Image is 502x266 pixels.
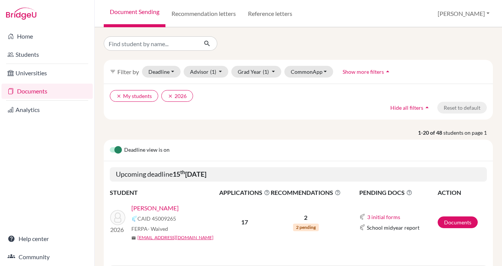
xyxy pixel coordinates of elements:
[2,102,93,117] a: Analytics
[384,68,391,75] i: arrow_drop_up
[2,47,93,62] a: Students
[284,66,334,78] button: CommonApp
[2,65,93,81] a: Universities
[6,8,36,20] img: Bridge-U
[110,68,116,75] i: filter_list
[2,29,93,44] a: Home
[443,129,493,137] span: students on page 1
[219,188,270,197] span: APPLICATIONS
[2,249,93,264] a: Community
[131,236,136,240] span: mail
[423,104,431,111] i: arrow_drop_up
[390,104,423,111] span: Hide all filters
[117,68,139,75] span: Filter by
[131,204,179,213] a: [PERSON_NAME]
[210,68,216,75] span: (1)
[367,213,401,221] button: 3 initial forms
[241,218,248,226] b: 17
[271,213,341,222] p: 2
[148,226,168,232] span: - Waived
[110,210,125,225] img: Al Homouz, Mohammad
[367,224,419,232] span: School midyear report
[359,224,365,230] img: Common App logo
[271,188,341,197] span: RECOMMENDATIONS
[438,216,478,228] a: Documents
[184,66,229,78] button: Advisor(1)
[2,231,93,246] a: Help center
[359,214,365,220] img: Common App logo
[263,68,269,75] span: (1)
[384,102,437,114] button: Hide all filtersarrow_drop_up
[137,234,214,241] a: [EMAIL_ADDRESS][DOMAIN_NAME]
[437,188,487,198] th: ACTION
[2,84,93,99] a: Documents
[180,169,185,175] sup: th
[110,225,125,234] p: 2026
[137,215,176,222] span: CAID 45009265
[110,90,158,102] button: clearMy students
[131,225,168,233] span: FERPA
[110,188,219,198] th: STUDENT
[336,66,398,78] button: Show more filtersarrow_drop_up
[437,102,487,114] button: Reset to default
[434,6,493,21] button: [PERSON_NAME]
[231,66,281,78] button: Grad Year(1)
[104,36,198,51] input: Find student by name...
[110,167,487,182] h5: Upcoming deadline
[418,129,443,137] strong: 1-20 of 48
[124,146,170,155] span: Deadline view is on
[161,90,193,102] button: clear2026
[293,224,319,231] span: 2 pending
[359,188,437,197] span: PENDING DOCS
[173,170,206,178] b: 15 [DATE]
[116,93,122,99] i: clear
[142,66,181,78] button: Deadline
[168,93,173,99] i: clear
[131,216,137,222] img: Common App logo
[343,68,384,75] span: Show more filters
